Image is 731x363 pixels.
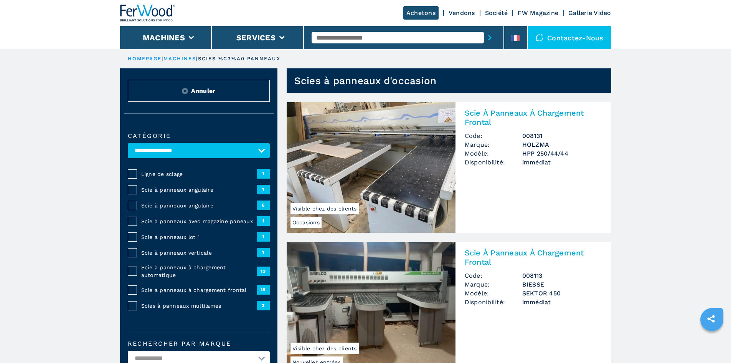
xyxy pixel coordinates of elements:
[522,158,602,167] span: immédiat
[290,343,359,354] span: Visible chez des clients
[236,33,276,42] button: Services
[257,232,270,241] span: 1
[257,285,270,294] span: 18
[536,34,543,41] img: Contactez-nous
[191,86,216,95] span: Annuler
[465,248,602,267] h2: Scie À Panneaux À Chargement Frontal
[141,264,257,279] span: Scie à panneaux à chargement automatique
[162,56,163,61] span: |
[257,248,270,257] span: 1
[522,140,602,149] h3: HOLZMA
[522,271,602,280] h3: 008113
[141,233,257,241] span: Scie à panneaux lot 1
[290,203,359,214] span: Visible chez des clients
[182,88,188,94] img: Reset
[528,26,611,49] div: Contactez-nous
[287,102,611,233] a: Scie À Panneaux À Chargement Frontal HOLZMA HPP 250/44/44OccasionsVisible chez des clientsScie À ...
[698,328,725,357] iframe: Chat
[465,140,522,149] span: Marque:
[449,9,475,17] a: Vendons
[257,301,270,310] span: 2
[485,9,508,17] a: Société
[257,201,270,210] span: 6
[257,185,270,194] span: 1
[465,298,522,307] span: Disponibilité:
[257,216,270,225] span: 1
[484,29,496,46] button: submit-button
[141,302,257,310] span: Scies à panneaux multilames
[141,170,257,178] span: Ligne de sciage
[465,271,522,280] span: Code:
[257,169,270,178] span: 1
[568,9,611,17] a: Gallerie Video
[294,75,437,87] h1: Scies à panneaux d'occasion
[290,217,322,228] span: Occasions
[143,33,185,42] button: Machines
[522,149,602,158] h3: HPP 250/44/44
[141,186,257,194] span: Scie à panneaux angulaire
[465,280,522,289] span: Marque:
[465,289,522,298] span: Modèle:
[196,56,198,61] span: |
[198,55,281,62] p: scies %C3%A0 panneaux
[120,5,175,22] img: Ferwood
[522,131,602,140] h3: 008131
[465,158,522,167] span: Disponibilité:
[522,298,602,307] span: immédiat
[128,80,270,102] button: ResetAnnuler
[141,286,257,294] span: Scie à panneaux à chargement frontal
[465,108,602,127] h2: Scie À Panneaux À Chargement Frontal
[128,56,162,61] a: HOMEPAGE
[141,202,257,209] span: Scie à panneaux angulaire
[465,131,522,140] span: Code:
[518,9,558,17] a: FW Magazine
[163,56,196,61] a: machines
[141,217,257,225] span: Scie à panneaux avec magazine paneaux
[403,6,439,20] a: Achetons
[701,309,721,328] a: sharethis
[128,133,270,139] label: catégorie
[128,341,270,347] label: Rechercher par marque
[287,102,455,233] img: Scie À Panneaux À Chargement Frontal HOLZMA HPP 250/44/44
[522,289,602,298] h3: SEKTOR 450
[141,249,257,257] span: Scie à panneaux verticale
[465,149,522,158] span: Modèle:
[522,280,602,289] h3: BIESSE
[257,267,270,276] span: 13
